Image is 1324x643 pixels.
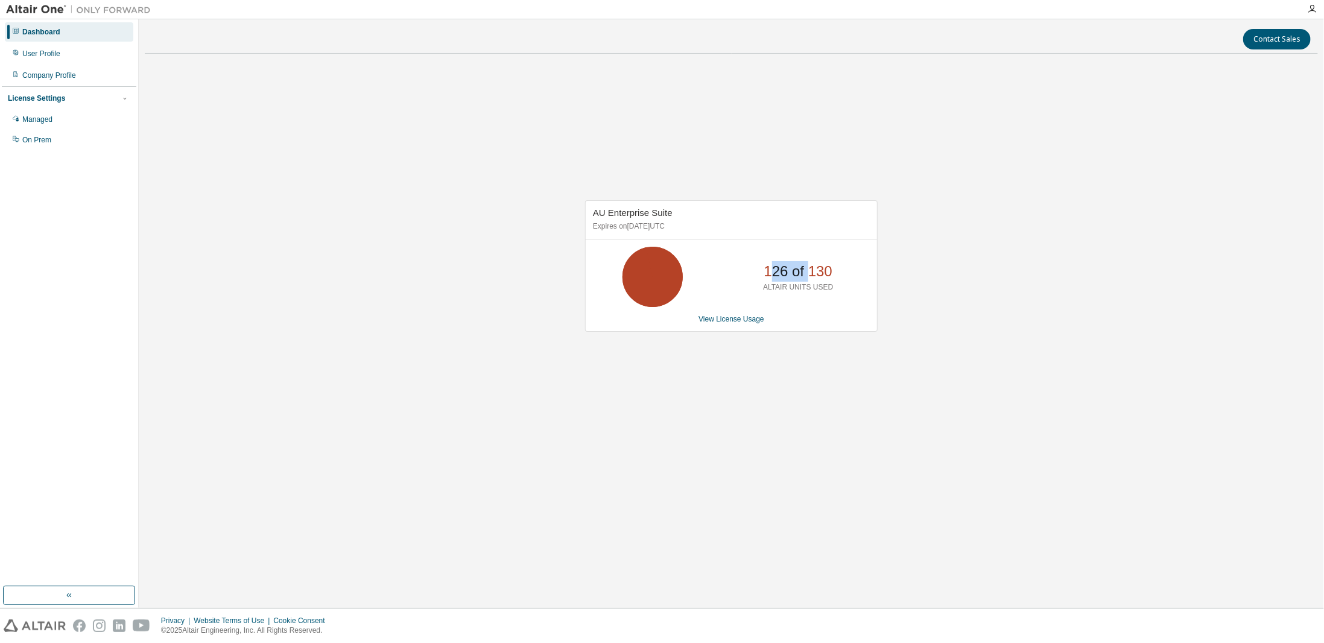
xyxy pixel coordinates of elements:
img: altair_logo.svg [4,619,66,632]
div: On Prem [22,135,51,145]
div: Website Terms of Use [194,616,273,626]
p: © 2025 Altair Engineering, Inc. All Rights Reserved. [161,626,332,636]
button: Contact Sales [1243,29,1311,49]
img: youtube.svg [133,619,150,632]
p: Expires on [DATE] UTC [593,221,867,232]
div: Company Profile [22,71,76,80]
a: View License Usage [698,315,764,323]
span: AU Enterprise Suite [593,207,673,218]
div: Privacy [161,616,194,626]
div: Cookie Consent [273,616,332,626]
img: Altair One [6,4,157,16]
div: License Settings [8,93,65,103]
div: Dashboard [22,27,60,37]
p: ALTAIR UNITS USED [763,282,833,293]
div: Managed [22,115,52,124]
img: linkedin.svg [113,619,125,632]
img: instagram.svg [93,619,106,632]
div: User Profile [22,49,60,59]
p: 126 of 130 [764,261,832,282]
img: facebook.svg [73,619,86,632]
